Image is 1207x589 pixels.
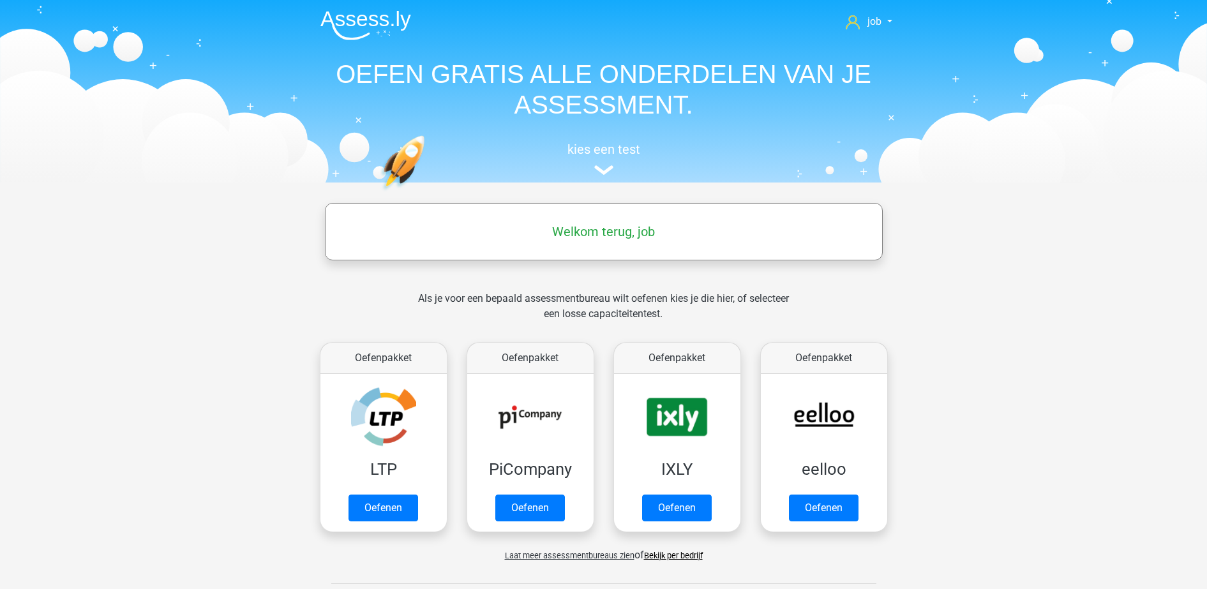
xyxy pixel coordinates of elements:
a: Oefenen [495,495,565,521]
a: Bekijk per bedrijf [644,551,703,560]
h1: OEFEN GRATIS ALLE ONDERDELEN VAN JE ASSESSMENT. [310,59,897,120]
a: kies een test [310,142,897,175]
img: assessment [594,165,613,175]
span: Laat meer assessmentbureaus zien [505,551,634,560]
a: Oefenen [789,495,858,521]
a: Oefenen [642,495,712,521]
h5: kies een test [310,142,897,157]
div: Als je voor een bepaald assessmentbureau wilt oefenen kies je die hier, of selecteer een losse ca... [408,291,799,337]
h5: Welkom terug, job [331,224,876,239]
a: Oefenen [349,495,418,521]
img: Assessly [320,10,411,40]
img: oefenen [380,135,474,251]
span: job [867,15,881,27]
div: of [310,537,897,563]
a: job [841,14,897,29]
